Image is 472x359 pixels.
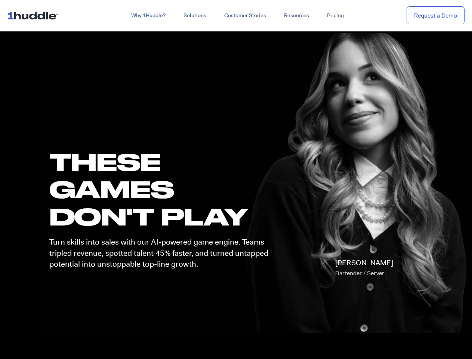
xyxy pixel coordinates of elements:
a: Solutions [175,9,215,22]
a: Pricing [318,9,353,22]
a: Why 1Huddle? [122,9,175,22]
a: Customer Stories [215,9,275,22]
a: Request a Demo [407,6,465,25]
h1: these GAMES DON'T PLAY [49,148,275,230]
img: ... [7,8,61,22]
span: Bartender / Server [335,269,384,277]
p: [PERSON_NAME] [335,258,393,279]
a: Resources [275,9,318,22]
p: Turn skills into sales with our AI-powered game engine. Teams tripled revenue, spotted talent 45%... [49,237,275,270]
